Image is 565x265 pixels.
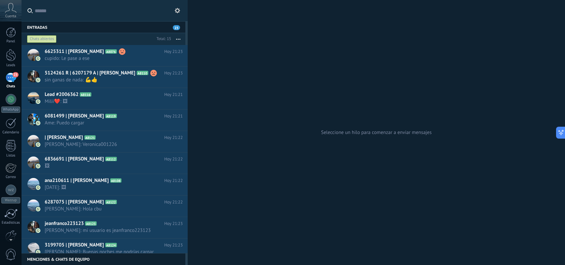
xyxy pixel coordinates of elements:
[45,113,104,119] span: 6081499 | [PERSON_NAME]
[164,113,183,119] span: Hoy 21:21
[1,130,21,135] div: Calendario
[45,70,135,76] span: 5124261 R | 6207179 A | [PERSON_NAME]
[45,242,104,248] span: 3199705 | [PERSON_NAME]
[1,63,21,67] div: Leads
[22,110,188,131] a: 6081499 | [PERSON_NAME] A8119 Hoy 21:21 Ame: Puedo cargar
[164,177,183,184] span: Hoy 21:22
[36,56,40,61] img: com.amocrm.amocrmwa.svg
[45,199,104,205] span: 6287075 | [PERSON_NAME]
[105,243,117,247] span: A8124
[27,35,57,43] div: Chats abiertos
[164,156,183,162] span: Hoy 21:22
[164,70,183,76] span: Hoy 21:23
[45,177,109,184] span: ana210611 | [PERSON_NAME]
[22,66,188,88] a: 5124261 R | 6207179 A | [PERSON_NAME] A8110 Hoy 21:23 sin ganas de nada: 💪👍
[171,33,185,45] button: Más
[45,206,170,212] span: [PERSON_NAME]: Hola cbu
[36,121,40,125] img: com.amocrm.amocrmwa.svg
[22,88,188,109] a: Lead #2006362 A8116 Hoy 21:21 Milii❤️: 🖼
[1,175,21,179] div: Correo
[22,21,185,33] div: Entradas
[45,48,104,55] span: 6625311 | [PERSON_NAME]
[45,184,170,191] span: [DATE]: 🖼
[1,154,21,158] div: Listas
[45,227,170,234] span: [PERSON_NAME]: mi usuario es jeanfranco223123
[22,131,188,152] a: | [PERSON_NAME] A8121 Hoy 21:22 [PERSON_NAME]: Veronica001226
[45,163,170,169] span: 🖼
[22,217,188,238] a: jeanfranco223123 A8123 Hoy 21:23 [PERSON_NAME]: mi usuario es jeanfranco223123
[36,207,40,211] img: com.amocrm.amocrmwa.svg
[45,77,170,83] span: sin ganas de nada: 💪👍
[1,221,21,225] div: Estadísticas
[137,71,148,75] span: A8110
[36,99,40,104] img: com.amocrm.amocrmwa.svg
[22,153,188,174] a: 6836691 | [PERSON_NAME] A8112 Hoy 21:22 🖼
[1,39,21,44] div: Panel
[84,135,96,140] span: A8121
[1,107,20,113] div: WhatsApp
[13,72,18,77] span: 23
[22,253,185,265] div: Menciones & Chats de equipo
[85,221,97,226] span: A8123
[45,98,170,105] span: Milii❤️: 🖼
[164,242,183,248] span: Hoy 21:23
[36,78,40,82] img: com.amocrm.amocrmwa.svg
[45,91,78,98] span: Lead #2006362
[22,45,188,66] a: 6625311 | [PERSON_NAME] A8076 Hoy 21:23 cupido: Le pase a ese
[22,196,188,217] a: 6287075 | [PERSON_NAME] A8122 Hoy 21:22 [PERSON_NAME]: Hola cbu
[45,55,170,62] span: cupido: Le pase a ese
[164,220,183,227] span: Hoy 21:23
[154,36,171,42] div: Total: 15
[45,120,170,126] span: Ame: Puedo cargar
[5,14,16,19] span: Cuenta
[45,249,170,255] span: [PERSON_NAME]: Buenas noches me podrías cargar
[173,25,180,30] span: 23
[164,134,183,141] span: Hoy 21:22
[45,220,84,227] span: jeanfranco223123
[45,156,104,162] span: 6836691 | [PERSON_NAME]
[36,228,40,233] img: com.amocrm.amocrmwa.svg
[110,178,122,183] span: A8108
[164,48,183,55] span: Hoy 21:23
[105,114,117,118] span: A8119
[36,142,40,147] img: com.amocrm.amocrmwa.svg
[164,199,183,205] span: Hoy 21:22
[45,141,170,148] span: [PERSON_NAME]: Veronica001226
[80,92,91,97] span: A8116
[164,91,183,98] span: Hoy 21:21
[105,49,117,54] span: A8076
[1,197,20,203] div: Wazzup
[1,84,21,89] div: Chats
[45,134,83,141] span: | [PERSON_NAME]
[105,157,117,161] span: A8112
[36,250,40,254] img: com.amocrm.amocrmwa.svg
[36,164,40,168] img: com.amocrm.amocrmwa.svg
[22,174,188,195] a: ana210611 | [PERSON_NAME] A8108 Hoy 21:22 [DATE]: 🖼
[105,200,117,204] span: A8122
[22,239,188,260] a: 3199705 | [PERSON_NAME] A8124 Hoy 21:23 [PERSON_NAME]: Buenas noches me podrías cargar
[36,185,40,190] img: com.amocrm.amocrmwa.svg
[8,187,14,193] img: Wazzup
